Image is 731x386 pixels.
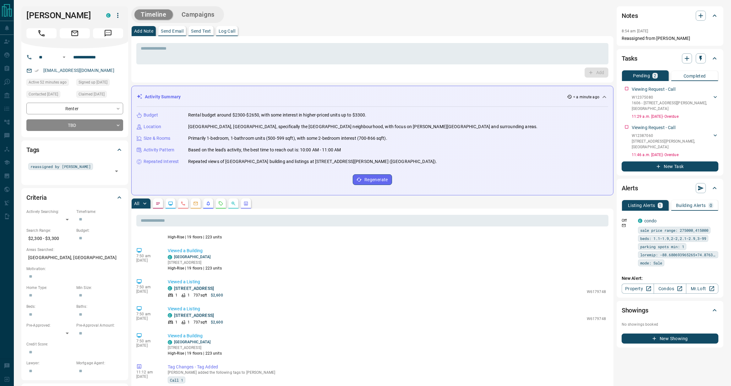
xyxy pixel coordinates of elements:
[622,303,718,318] div: Showings
[622,284,654,294] a: Property
[622,8,718,23] div: Notes
[174,313,214,318] a: [STREET_ADDRESS]
[26,10,97,20] h1: [PERSON_NAME]
[26,304,73,309] p: Beds:
[659,203,662,208] p: 1
[26,145,39,155] h2: Tags
[30,163,91,170] span: reassigned by [PERSON_NAME]
[587,289,606,295] p: W6179748
[168,351,222,356] p: High-Rise | 19 floors | 223 units
[155,201,161,206] svg: Notes
[76,79,123,88] div: Sun Jul 19 2015
[26,119,123,131] div: TBD
[632,139,712,150] p: [STREET_ADDRESS][PERSON_NAME] , [GEOGRAPHIC_DATA]
[26,323,73,328] p: Pre-Approved:
[175,319,177,325] p: 1
[76,360,123,366] p: Mortgage Agent:
[76,285,123,291] p: Min Size:
[353,174,392,185] button: Regenerate
[26,228,73,233] p: Search Range:
[79,79,107,85] span: Signed up [DATE]
[136,316,158,321] p: [DATE]
[168,306,606,312] p: Viewed a Listing
[622,35,718,42] p: Reassigned from [PERSON_NAME]
[136,289,158,294] p: [DATE]
[231,201,236,206] svg: Opportunities
[175,9,221,20] button: Campaigns
[136,343,158,348] p: [DATE]
[188,123,537,130] p: [GEOGRAPHIC_DATA], [GEOGRAPHIC_DATA], specifically the [GEOGRAPHIC_DATA] neighbourhood, with focu...
[76,91,123,100] div: Thu Jan 18 2024
[26,341,123,347] p: Credit Score:
[43,68,114,73] a: [EMAIL_ADDRESS][DOMAIN_NAME]
[144,112,158,118] p: Budget
[640,235,706,242] span: beds: 1.1-1.9,2-2,2.1-2.9,3-99
[622,275,718,282] p: New Alert:
[632,86,675,93] p: Viewing Request - Call
[168,286,172,291] div: condos.ca
[112,167,121,176] button: Open
[136,254,158,258] p: 7:50 am
[168,364,606,370] p: Tag Changes - Tag Added
[632,133,712,139] p: W12387060
[188,112,367,118] p: Rental budget around $2300-$2650, with some interest in higher-priced units up to $3300.
[60,28,90,38] span: Email
[137,91,608,103] div: Activity Summary< a minute ago
[26,193,47,203] h2: Criteria
[191,29,211,33] p: Send Text
[168,247,606,254] p: Viewed a Building
[622,183,638,193] h2: Alerts
[136,370,158,374] p: 11:12 am
[632,124,675,131] p: Viewing Request - Call
[622,305,648,315] h2: Showings
[60,53,68,61] button: Open
[106,13,111,18] div: condos.ca
[632,152,718,158] p: 11:46 a.m. [DATE] - Overdue
[638,219,642,223] div: condos.ca
[632,95,712,100] p: W12375080
[622,334,718,344] button: New Showing
[168,313,172,318] div: condos.ca
[29,79,67,85] span: Active 52 minutes ago
[76,228,123,233] p: Budget:
[144,158,179,165] p: Repeated Interest
[134,201,139,206] p: All
[168,340,172,345] div: condos.ca
[211,292,223,298] p: $2,600
[174,286,214,291] a: [STREET_ADDRESS]
[188,147,341,153] p: Based on the lead's activity, the best time to reach out is: 10:00 AM - 11:00 AM
[188,158,437,165] p: Repeated views of [GEOGRAPHIC_DATA] building and listings at [STREET_ADDRESS][PERSON_NAME] ([GEOG...
[26,360,73,366] p: Lawyer:
[26,285,73,291] p: Home Type:
[640,243,684,250] span: parking spots min: 1
[26,209,73,215] p: Actively Searching:
[136,339,158,343] p: 7:50 am
[26,28,57,38] span: Call
[168,265,222,271] p: High-Rise | 19 floors | 223 units
[188,135,387,142] p: Primarily 1-bedroom, 1-bathroom units (500-599 sqft), with some 2-bedroom interest (700-866 sqft).
[686,284,718,294] a: Mr.Loft
[26,233,73,244] p: $2,300 - $3,300
[622,218,634,223] p: Off
[622,223,626,228] svg: Email
[26,91,73,100] div: Mon May 15 2023
[628,203,655,208] p: Listing Alerts
[161,29,183,33] p: Send Email
[168,260,222,265] p: [STREET_ADDRESS]
[136,285,158,289] p: 7:50 am
[174,255,210,259] a: [GEOGRAPHIC_DATA]
[145,94,181,100] p: Activity Summary
[26,190,123,205] div: Criteria
[76,323,123,328] p: Pre-Approval Amount:
[211,319,223,325] p: $2,600
[622,11,638,21] h2: Notes
[168,333,606,339] p: Viewed a Building
[193,201,198,206] svg: Emails
[35,68,39,73] svg: Email Verified
[168,255,172,259] div: condos.ca
[644,218,657,223] a: condo
[640,260,662,266] span: mode: Sale
[168,279,606,285] p: Viewed a Listing
[622,53,637,63] h2: Tasks
[168,201,173,206] svg: Lead Browsing Activity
